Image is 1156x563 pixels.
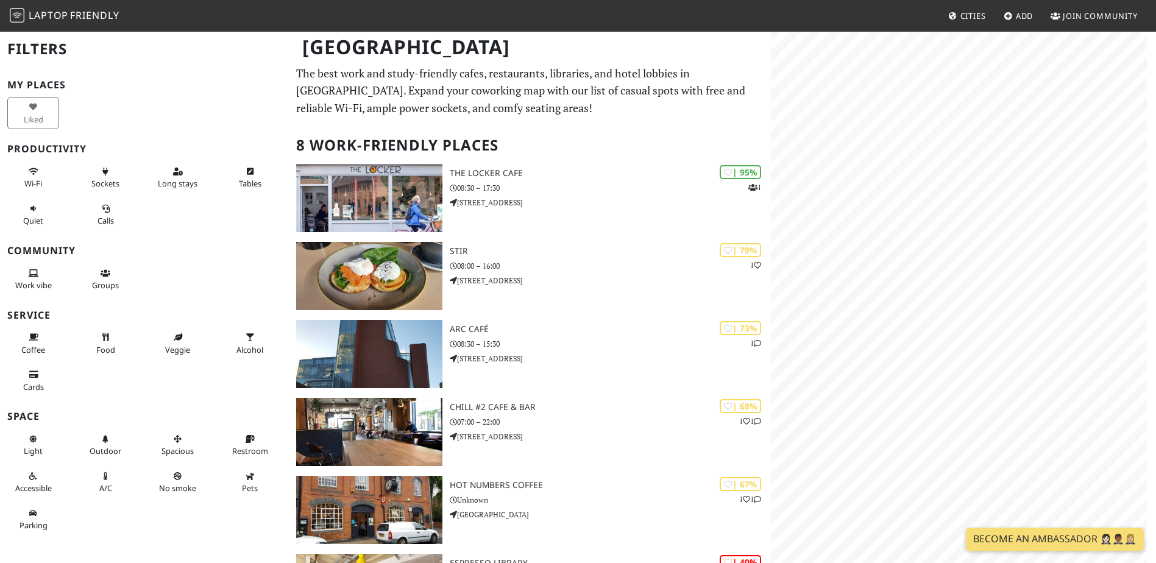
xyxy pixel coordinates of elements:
p: 1 [748,182,761,193]
img: ARC Café [296,320,442,388]
span: Outdoor area [90,445,121,456]
h3: Chill #2 Cafe & Bar [450,402,771,413]
a: LaptopFriendly LaptopFriendly [10,5,119,27]
button: Work vibe [7,263,59,296]
h3: Space [7,411,282,422]
span: Air conditioned [99,483,112,494]
a: Chill #2 Cafe & Bar | 68% 11 Chill #2 Cafe & Bar 07:00 – 22:00 [STREET_ADDRESS] [289,398,770,466]
h3: The Locker Cafe [450,168,771,179]
span: Long stays [158,178,197,189]
span: Credit cards [23,381,44,392]
button: Alcohol [224,327,276,359]
span: Cities [960,10,986,21]
button: Wi-Fi [7,161,59,194]
img: Stir [296,242,442,310]
span: Pet friendly [242,483,258,494]
button: Cards [7,364,59,397]
span: Join Community [1063,10,1138,21]
span: Friendly [70,9,119,22]
div: | 68% [720,399,761,413]
button: Veggie [152,327,204,359]
button: Sockets [80,161,132,194]
button: Long stays [152,161,204,194]
a: Become an Ambassador 🤵🏻‍♀️🤵🏾‍♂️🤵🏼‍♀️ [966,528,1144,551]
p: The best work and study-friendly cafes, restaurants, libraries, and hotel lobbies in [GEOGRAPHIC_... [296,65,763,117]
span: Spacious [161,445,194,456]
span: Accessible [15,483,52,494]
button: Tables [224,161,276,194]
img: LaptopFriendly [10,8,24,23]
p: 1 [750,338,761,349]
span: Laptop [29,9,68,22]
h3: ARC Café [450,324,771,335]
button: Accessible [7,466,59,498]
p: [STREET_ADDRESS] [450,197,771,208]
span: Stable Wi-Fi [24,178,42,189]
p: 08:30 – 17:30 [450,182,771,194]
p: 08:00 – 16:00 [450,260,771,272]
h1: [GEOGRAPHIC_DATA] [293,30,768,64]
h3: Community [7,245,282,257]
h3: Service [7,310,282,321]
button: A/C [80,466,132,498]
button: Outdoor [80,429,132,461]
button: No smoke [152,466,204,498]
img: The Locker Cafe [296,164,442,232]
h3: My Places [7,79,282,91]
span: Alcohol [236,344,263,355]
button: Coffee [7,327,59,359]
span: Restroom [232,445,268,456]
span: Power sockets [91,178,119,189]
p: [STREET_ADDRESS] [450,431,771,442]
p: 08:30 – 15:30 [450,338,771,350]
a: ARC Café | 73% 1 ARC Café 08:30 – 15:30 [STREET_ADDRESS] [289,320,770,388]
p: [GEOGRAPHIC_DATA] [450,509,771,520]
h3: Hot Numbers Coffee [450,480,771,490]
button: Pets [224,466,276,498]
a: Join Community [1046,5,1143,27]
div: | 73% [720,321,761,335]
span: Video/audio calls [98,215,114,226]
button: Food [80,327,132,359]
button: Light [7,429,59,461]
div: | 79% [720,243,761,257]
p: 07:00 – 22:00 [450,416,771,428]
h2: Filters [7,30,282,68]
span: Work-friendly tables [239,178,261,189]
span: Veggie [165,344,190,355]
a: The Locker Cafe | 95% 1 The Locker Cafe 08:30 – 17:30 [STREET_ADDRESS] [289,164,770,232]
button: Quiet [7,199,59,231]
span: Add [1016,10,1034,21]
p: 1 [750,260,761,271]
h3: Stir [450,246,771,257]
p: Unknown [450,494,771,506]
h2: 8 Work-Friendly Places [296,127,763,164]
span: Quiet [23,215,43,226]
a: Hot Numbers Coffee | 67% 11 Hot Numbers Coffee Unknown [GEOGRAPHIC_DATA] [289,476,770,544]
button: Parking [7,503,59,536]
div: | 95% [720,165,761,179]
p: [STREET_ADDRESS] [450,275,771,286]
span: Parking [20,520,48,531]
p: 1 1 [739,494,761,505]
span: Food [96,344,115,355]
button: Spacious [152,429,204,461]
a: Add [999,5,1038,27]
div: | 67% [720,477,761,491]
p: [STREET_ADDRESS] [450,353,771,364]
a: Stir | 79% 1 Stir 08:00 – 16:00 [STREET_ADDRESS] [289,242,770,310]
span: People working [15,280,52,291]
h3: Productivity [7,143,282,155]
span: Coffee [21,344,45,355]
a: Cities [943,5,991,27]
span: Group tables [92,280,119,291]
span: Smoke free [159,483,196,494]
p: 1 1 [739,416,761,427]
button: Restroom [224,429,276,461]
img: Hot Numbers Coffee [296,476,442,544]
button: Groups [80,263,132,296]
img: Chill #2 Cafe & Bar [296,398,442,466]
span: Natural light [24,445,43,456]
button: Calls [80,199,132,231]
